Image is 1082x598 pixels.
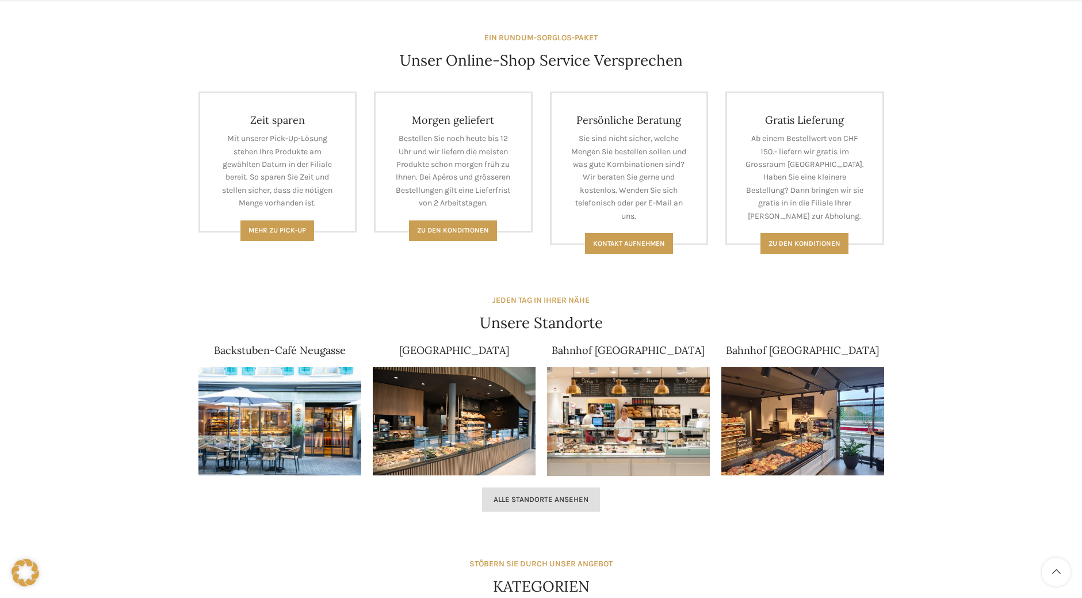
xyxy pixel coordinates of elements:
div: STÖBERN SIE DURCH UNSER ANGEBOT [469,558,613,570]
p: Sie sind nicht sicher, welche Mengen Sie bestellen sollen und was gute Kombinationen sind? Wir be... [569,132,690,223]
span: Zu den konditionen [769,239,840,247]
span: Kontakt aufnehmen [593,239,665,247]
a: Bahnhof [GEOGRAPHIC_DATA] [552,344,705,357]
h4: Persönliche Beratung [569,113,690,127]
div: JEDEN TAG IN IHRER NÄHE [492,294,590,307]
span: Alle Standorte ansehen [494,495,588,504]
p: Bestellen Sie noch heute bis 12 Uhr und wir liefern die meisten Produkte schon morgen früh zu Ihn... [393,132,514,210]
h4: Unsere Standorte [480,313,603,333]
a: Backstuben-Café Neugasse [214,344,346,357]
h4: Gratis Lieferung [744,113,865,127]
a: Zu den Konditionen [409,220,497,241]
a: [GEOGRAPHIC_DATA] [399,344,509,357]
span: Zu den Konditionen [417,226,489,234]
p: Ab einem Bestellwert von CHF 150.- liefern wir gratis im Grossraum [GEOGRAPHIC_DATA]. Haben Sie e... [744,132,865,223]
h4: Unser Online-Shop Service Versprechen [400,50,683,71]
a: Alle Standorte ansehen [482,487,600,512]
a: Scroll to top button [1042,558,1070,586]
h4: Morgen geliefert [393,113,514,127]
span: Mehr zu Pick-Up [248,226,306,234]
strong: EIN RUNDUM-SORGLOS-PAKET [484,33,598,43]
h4: KATEGORIEN [493,576,590,597]
h4: Zeit sparen [217,113,338,127]
a: Zu den konditionen [760,233,848,254]
a: Bahnhof [GEOGRAPHIC_DATA] [726,344,879,357]
p: Mit unserer Pick-Up-Lösung stehen Ihre Produkte am gewählten Datum in der Filiale bereit. So spar... [217,132,338,210]
a: Mehr zu Pick-Up [240,220,314,241]
a: Kontakt aufnehmen [585,233,673,254]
